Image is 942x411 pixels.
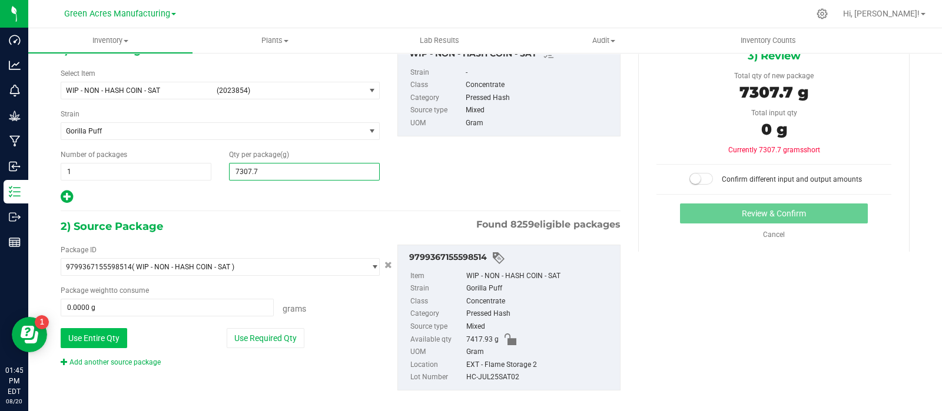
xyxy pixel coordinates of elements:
p: 01:45 PM EDT [5,365,23,397]
label: Category [410,308,464,320]
span: short [804,146,820,154]
div: Concentrate [466,79,614,92]
label: Lot Number [410,371,464,384]
span: WIP - NON - HASH COIN - SAT [66,86,209,95]
span: 0 g [761,120,787,139]
a: Add another source package [61,358,161,366]
div: 9799367155598514 [409,251,614,265]
label: Source type [410,320,464,333]
input: 1 [61,163,211,180]
span: Audit [522,35,685,46]
span: (2023854) [217,86,360,95]
a: Lab Results [357,28,522,53]
a: Plants [193,28,357,53]
inline-svg: Reports [9,236,21,248]
inline-svg: Outbound [9,211,21,223]
span: Qty per package [229,151,289,159]
a: Audit [522,28,686,53]
span: Number of packages [61,151,127,159]
a: Inventory [28,28,193,53]
label: Location [410,359,464,372]
div: WIP - NON - HASH COIN - SAT [409,48,614,62]
div: Mixed [466,320,614,333]
a: Cancel [763,230,785,239]
label: Select Item [61,68,95,79]
div: - [466,66,614,79]
span: Hi, [PERSON_NAME]! [843,9,920,18]
p: 08/20 [5,397,23,406]
span: Plants [193,35,356,46]
a: Inventory Counts [686,28,850,53]
label: Source type [410,104,463,117]
span: Add new output [61,195,73,203]
span: weight [90,286,111,295]
span: select [364,82,379,99]
inline-svg: Monitoring [9,85,21,96]
span: 3) Review [748,47,801,65]
div: HC-JUL25SAT02 [466,371,614,384]
label: UOM [410,117,463,130]
label: Available qty [410,333,464,346]
span: Found eligible packages [476,218,621,232]
inline-svg: Manufacturing [9,135,21,147]
inline-svg: Grow [9,110,21,122]
input: 0.0000 g [61,299,273,316]
span: Total input qty [751,109,797,117]
span: Total qty of new package [734,72,814,80]
span: Package ID [61,246,97,254]
span: Inventory [28,35,193,46]
button: Use Required Qty [227,328,304,348]
span: 7307.7 g [739,83,808,102]
span: select [364,259,379,275]
iframe: Resource center unread badge [35,315,49,329]
div: WIP - NON - HASH COIN - SAT [466,270,614,283]
label: Item [410,270,464,283]
span: (g) [280,151,289,159]
label: Strain [410,66,463,79]
inline-svg: Inbound [9,161,21,172]
span: 8259 [510,219,534,230]
span: Lab Results [404,35,475,46]
div: Gorilla Puff [466,282,614,295]
span: Green Acres Manufacturing [64,9,170,19]
span: 9799367155598514 [66,263,132,271]
div: Pressed Hash [466,308,614,320]
inline-svg: Inventory [9,186,21,198]
div: Gram [466,117,614,130]
span: Package to consume [61,286,149,295]
div: Manage settings [815,8,830,19]
span: 2) Source Package [61,218,163,235]
label: Class [410,295,464,308]
div: EXT - Flame Storage 2 [466,359,614,372]
span: Confirm different input and output amounts [722,175,862,183]
label: Class [410,79,463,92]
span: Currently 7307.7 grams [728,146,820,154]
inline-svg: Analytics [9,59,21,71]
span: Grams [283,304,306,313]
div: Pressed Hash [466,92,614,105]
label: Category [410,92,463,105]
label: UOM [410,346,464,359]
span: Inventory Counts [725,35,812,46]
div: Gram [466,346,614,359]
button: Review & Confirm [680,203,868,223]
label: Strain [61,109,79,119]
button: Cancel button [381,257,396,274]
span: ( WIP - NON - HASH COIN - SAT ) [132,263,234,271]
div: Mixed [466,104,614,117]
label: Strain [410,282,464,295]
div: Concentrate [466,295,614,308]
inline-svg: Dashboard [9,34,21,46]
span: Gorilla Puff [66,127,348,135]
span: select [364,123,379,139]
iframe: Resource center [12,317,47,352]
span: 7417.93 g [466,333,499,346]
button: Use Entire Qty [61,328,127,348]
